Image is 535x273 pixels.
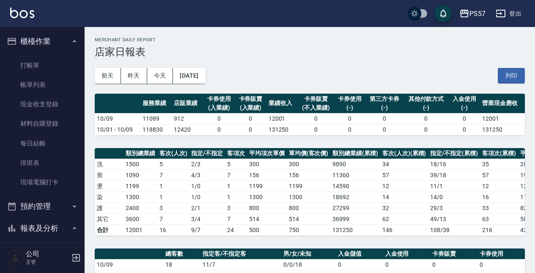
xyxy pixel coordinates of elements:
th: 入金使用 [383,249,431,259]
img: Logo [10,8,34,18]
td: 11/7 [200,259,281,270]
th: 平均項次單價 [247,148,287,159]
button: save [435,5,452,22]
a: 排班表 [3,153,81,173]
td: 1 / 0 [189,192,225,203]
td: 護 [95,203,123,214]
td: 300 [287,159,331,170]
th: 卡券販賣 [430,249,477,259]
td: 500 [247,224,287,235]
td: 14 / 0 [428,192,480,203]
td: 12001 [266,113,298,124]
td: 156 [247,170,287,181]
td: 3 [157,203,189,214]
td: 9/7 [189,224,225,235]
div: 第三方卡券 [368,95,401,103]
td: 29 / 3 [428,203,480,214]
td: 27299 [330,203,380,214]
td: 剪 [95,170,123,181]
td: 0 [203,113,235,124]
td: 39 / 18 [428,170,480,181]
td: 131250 [266,124,298,135]
td: 34 [380,159,428,170]
button: 預約管理 [3,195,81,217]
td: 24 [225,224,247,235]
td: 2400 [123,203,157,214]
button: 昨天 [121,68,147,84]
td: 1199 [247,181,287,192]
button: 櫃檯作業 [3,30,81,52]
th: 類別總業績(累積) [330,148,380,159]
div: (不入業績) [300,103,332,112]
td: 其它 [95,214,123,224]
td: 11089 [140,113,172,124]
td: 0 [383,259,431,270]
td: 62 [380,214,428,224]
td: 0 [365,124,403,135]
th: 入金儲值 [336,249,383,259]
th: 類別總業績 [123,148,157,159]
th: 客次(人次)(累積) [380,148,428,159]
td: 0 [448,124,480,135]
td: 1199 [123,181,157,192]
th: 男/女/未知 [281,249,336,259]
td: 1 [225,192,247,203]
td: 131250 [480,124,525,135]
td: 染 [95,192,123,203]
td: 514 [287,214,331,224]
h2: Merchant Daily Report [95,37,525,43]
td: 1 [157,192,189,203]
td: 0 [365,113,403,124]
td: 3600 [123,214,157,224]
td: 14 [380,192,428,203]
button: 今天 [147,68,173,84]
button: PS57 [456,5,489,22]
td: 5 [157,159,189,170]
td: 32 [380,203,428,214]
table: a dense table [95,94,525,135]
td: 0 [403,113,448,124]
p: 主管 [26,258,69,266]
td: 300 [247,159,287,170]
td: 0 [403,124,448,135]
td: 57 [380,170,428,181]
td: 0/0/18 [281,259,336,270]
td: 7 [157,214,189,224]
td: 3 / 4 [189,214,225,224]
td: 1300 [287,192,331,203]
td: 12 [480,181,518,192]
button: 列印 [498,68,525,84]
div: (-) [450,103,477,112]
button: 登出 [492,6,525,22]
td: 7 [157,170,189,181]
td: 燙 [95,181,123,192]
td: 9890 [330,159,380,170]
a: 帳單列表 [3,75,81,95]
a: 現金收支登錄 [3,95,81,114]
td: 0 [430,259,477,270]
td: 1199 [287,181,331,192]
div: (-) [336,103,363,112]
td: 57 [480,170,518,181]
td: 12001 [480,113,525,124]
th: 服務業績 [140,94,172,114]
th: 營業現金應收 [480,94,525,114]
td: 1 / 0 [189,181,225,192]
td: 514 [247,214,287,224]
td: 2 / 3 [189,159,225,170]
td: 12420 [172,124,203,135]
td: 118830 [140,124,172,135]
td: 18 [163,259,200,270]
td: 131250 [330,224,380,235]
td: 7 [225,214,247,224]
td: 36999 [330,214,380,224]
td: 1300 [123,192,157,203]
td: 0 [336,259,383,270]
div: (入業績) [237,103,264,112]
td: 1500 [123,159,157,170]
td: 11 / 1 [428,181,480,192]
td: 0 [235,113,266,124]
th: 業績收入 [266,94,298,114]
div: (-) [406,103,446,112]
div: 入金使用 [450,95,477,103]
